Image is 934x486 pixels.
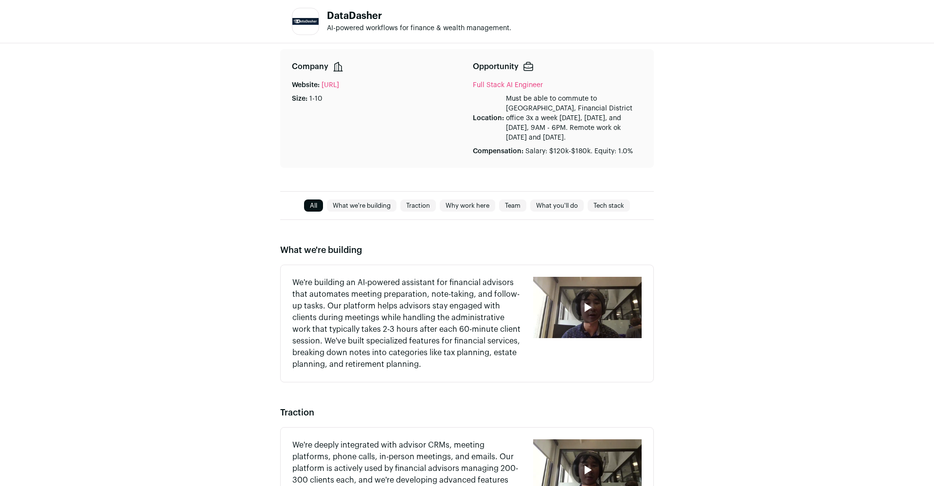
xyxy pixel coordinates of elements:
[530,200,584,212] a: What you'll do
[322,80,339,90] a: [URL]
[292,61,328,72] p: Company
[292,80,320,90] p: Website:
[304,200,323,212] a: All
[473,82,543,89] a: Full Stack AI Engineer
[440,200,495,212] a: Why work here
[473,61,519,72] p: Opportunity
[400,200,436,212] a: Traction
[309,94,323,104] p: 1-10
[280,243,654,257] h2: What we're building
[327,11,511,21] h1: DataDasher
[588,200,630,212] a: Tech stack
[506,94,642,143] p: Must be able to commute to [GEOGRAPHIC_DATA], Financial District office 3x a week [DATE], [DATE],...
[473,146,523,156] p: Compensation:
[292,18,319,25] img: 5ea263cf0c28d7e3455a8b28ff74034307efce2722f8c6cf0fe1af1be6d55519.jpg
[473,113,504,123] p: Location:
[525,146,633,156] p: Salary: $120k-$180k. Equity: 1.0%
[327,200,396,212] a: What we're building
[292,94,307,104] p: Size:
[499,200,526,212] a: Team
[280,406,654,419] h2: Traction
[292,277,521,370] p: We're building an AI-powered assistant for financial advisors that automates meeting preparation,...
[327,25,511,32] span: AI-powered workflows for finance & wealth management.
